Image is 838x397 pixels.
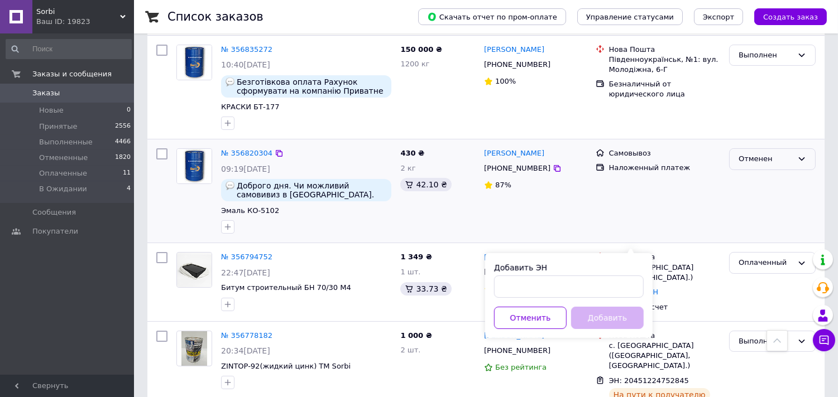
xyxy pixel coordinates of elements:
div: Нова Пошта [609,252,720,262]
span: 150 000 ₴ [400,45,442,54]
div: [PHONE_NUMBER] [482,343,553,358]
div: [PHONE_NUMBER] [482,57,553,72]
span: 2556 [115,122,131,132]
div: Безналичный от юридического лица [609,79,720,99]
a: [PERSON_NAME] [484,253,544,263]
span: Скачать отчет по пром-оплате [427,12,557,22]
div: Нова Пошта [609,45,720,55]
div: Наложенный платеж [609,163,720,173]
span: Заказы [32,88,60,98]
span: 1 000 ₴ [400,331,432,340]
a: Фото товару [176,148,212,184]
div: Південноукраїнськ, №1: вул. Молодіжна, 6-Г [609,55,720,75]
div: Отменен [739,153,793,165]
span: Безготівкова оплата Рахунок сформувати на компанію Приватне акціонерне товариство "Юженергобуд" (... [237,78,387,95]
a: № 356835272 [221,45,272,54]
img: Фото товару [177,149,212,183]
button: Скачать отчет по пром-оплате [418,8,566,25]
button: Отменить [494,307,567,329]
div: Выполнен [739,50,793,61]
a: № 356778182 [221,331,272,340]
span: Доброго дня. Чи можливий самовивиз в [GEOGRAPHIC_DATA]. Дякую. [237,181,387,199]
a: № 356794752 [221,253,272,261]
span: 1 шт. [400,268,420,276]
button: Экспорт [694,8,743,25]
img: Фото товару [177,45,212,80]
button: Чат с покупателем [813,329,835,351]
a: ZINTOP-92(жидкий цинк) TM Sorbi [221,362,351,370]
span: Покупатели [32,226,78,236]
button: Создать заказ [754,8,827,25]
span: 1820 [115,153,131,163]
span: Оплаченные [39,168,87,178]
div: Оплаченный [739,257,793,269]
span: В Ожидании [39,184,87,194]
span: 20:34[DATE] [221,346,270,355]
span: Отмененные [39,153,88,163]
button: Управление статусами [577,8,683,25]
a: Создать заказ [743,12,827,21]
span: 2 шт. [400,346,420,354]
span: 4466 [115,137,131,147]
span: 100% [495,77,516,85]
span: Экспорт [703,13,734,21]
span: Создать заказ [763,13,818,21]
div: Нова Пошта [609,331,720,341]
span: 10:40[DATE] [221,60,270,69]
div: с. [GEOGRAPHIC_DATA] ([GEOGRAPHIC_DATA], [GEOGRAPHIC_DATA].) [609,341,720,371]
a: [PERSON_NAME] [484,331,544,341]
a: КРАСКИ БТ-177 [221,103,280,111]
span: Выполненные [39,137,93,147]
span: Без рейтинга [495,363,547,371]
label: Добавить ЭН [494,263,547,272]
a: Фото товару [176,45,212,80]
span: 430 ₴ [400,149,424,157]
a: Фото товару [176,331,212,366]
span: 1 349 ₴ [400,253,432,261]
input: Поиск [6,39,132,59]
a: Битум строительный БН 70/30 М4 [221,283,351,292]
span: Sorbi [36,7,120,17]
div: г. [GEOGRAPHIC_DATA] ([GEOGRAPHIC_DATA].) [609,263,720,283]
div: Ваш ID: 19823 [36,17,134,27]
img: Фото товару [181,331,208,366]
div: 33.73 ₴ [400,282,451,296]
div: [PHONE_NUMBER] [482,265,553,279]
img: :speech_balloon: [226,78,234,86]
span: Заказы и сообщения [32,69,112,79]
a: [PERSON_NAME] [484,148,544,159]
div: Оплата на счет [609,302,720,312]
span: 1200 кг [400,60,429,68]
a: [PERSON_NAME] [484,45,544,55]
span: Управление статусами [586,13,674,21]
span: 87% [495,181,511,189]
span: Сообщения [32,207,76,217]
span: Новые [39,105,64,115]
h1: Список заказов [167,10,264,23]
span: 2 кг [400,164,415,172]
div: Выполнен [739,336,793,347]
img: :speech_balloon: [226,181,234,190]
div: 42.10 ₴ [400,178,451,191]
span: 22:47[DATE] [221,268,270,277]
a: Эмаль КО-5102 [221,206,279,215]
div: [PHONE_NUMBER] [482,161,553,176]
span: 4 [127,184,131,194]
span: 0 [127,105,131,115]
span: 11 [123,168,131,178]
a: Фото товару [176,252,212,288]
span: ЭН: 20451224752845 [609,376,689,385]
img: Фото товару [177,253,212,287]
span: Принятые [39,122,78,132]
a: № 356820304 [221,149,272,157]
span: 09:19[DATE] [221,164,270,173]
div: Самовывоз [609,148,720,158]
